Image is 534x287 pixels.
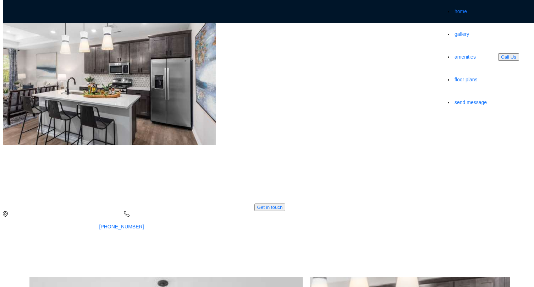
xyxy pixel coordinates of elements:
span: Call: [108,218,118,224]
img: Community Image [3,3,216,145]
button: Get in touch [254,204,286,211]
a: floor plans [455,77,478,82]
div: [STREET_ADDRESS][PERSON_NAME] [3,211,99,230]
button: Call Us [498,53,519,61]
a: Call Us [501,54,516,60]
a: amenities [455,54,476,60]
a: home [455,9,467,14]
a: [PHONE_NUMBER] [99,224,144,229]
a: Get in touch [257,205,283,210]
a: send message [455,99,487,105]
a: gallery [455,31,469,37]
